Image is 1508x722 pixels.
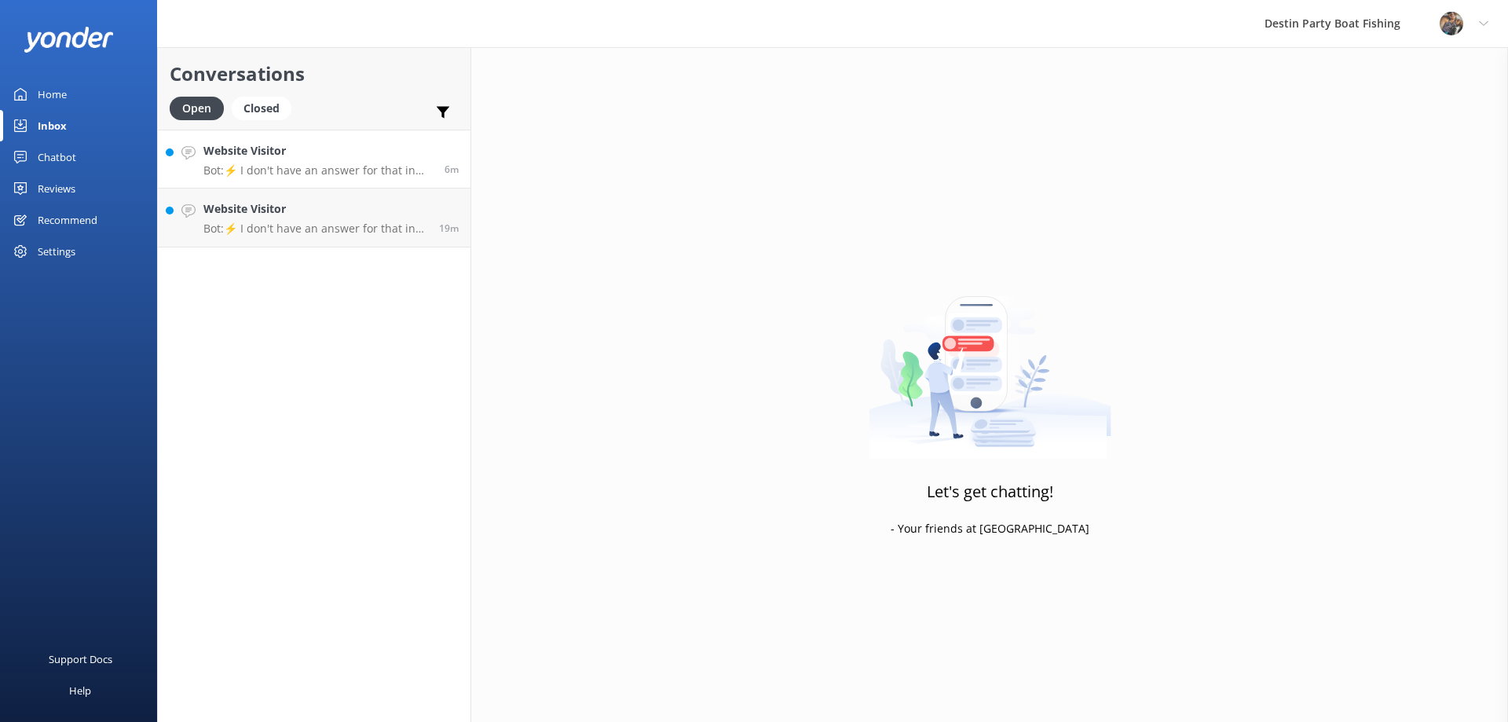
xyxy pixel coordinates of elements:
img: artwork of a man stealing a conversation from at giant smartphone [869,263,1111,460]
div: Reviews [38,173,75,204]
div: Closed [232,97,291,120]
span: Sep 07 2025 04:03pm (UTC -05:00) America/Cancun [439,222,459,235]
p: Bot: ⚡ I don't have an answer for that in my knowledge base. Please try and rephrase your questio... [203,222,427,236]
span: Sep 07 2025 04:15pm (UTC -05:00) America/Cancun [445,163,459,176]
div: Home [38,79,67,110]
h3: Let's get chatting! [927,479,1053,504]
div: Recommend [38,204,97,236]
div: Help [69,675,91,706]
a: Closed [232,99,299,116]
div: Settings [38,236,75,267]
a: Website VisitorBot:⚡ I don't have an answer for that in my knowledge base. Please try and rephras... [158,189,470,247]
div: Chatbot [38,141,76,173]
a: Website VisitorBot:⚡ I don't have an answer for that in my knowledge base. Please try and rephras... [158,130,470,189]
div: Inbox [38,110,67,141]
h2: Conversations [170,59,459,89]
div: Support Docs [49,643,112,675]
h4: Website Visitor [203,200,427,218]
p: - Your friends at [GEOGRAPHIC_DATA] [891,520,1089,537]
div: Open [170,97,224,120]
p: Bot: ⚡ I don't have an answer for that in my knowledge base. Please try and rephrase your questio... [203,163,433,178]
a: Open [170,99,232,116]
img: 250-1666038197.jpg [1440,12,1463,35]
h4: Website Visitor [203,142,433,159]
img: yonder-white-logo.png [24,27,114,53]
